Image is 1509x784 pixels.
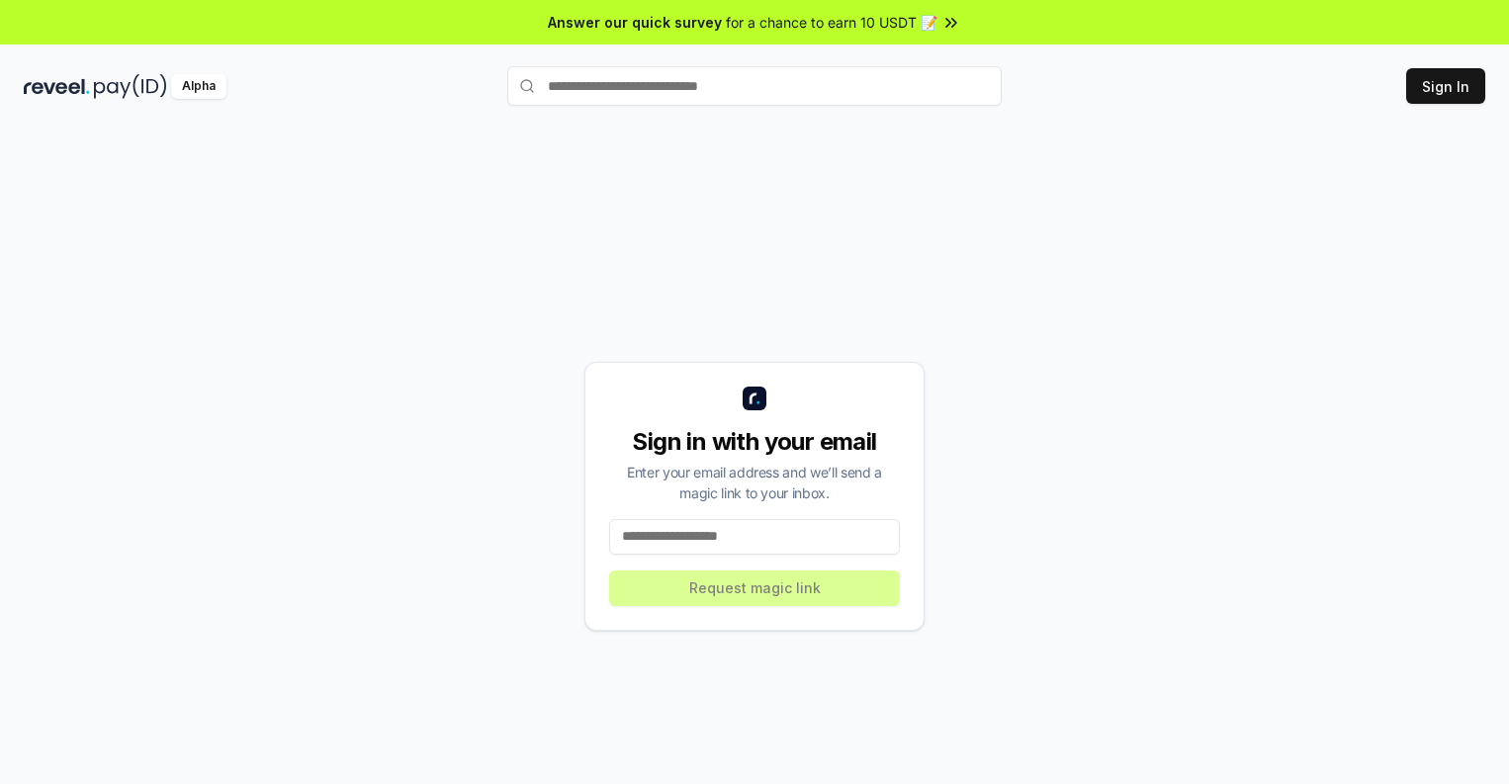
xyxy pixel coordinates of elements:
[548,12,722,33] span: Answer our quick survey
[609,462,900,503] div: Enter your email address and we’ll send a magic link to your inbox.
[743,387,766,410] img: logo_small
[94,74,167,99] img: pay_id
[726,12,937,33] span: for a chance to earn 10 USDT 📝
[609,426,900,458] div: Sign in with your email
[24,74,90,99] img: reveel_dark
[1406,68,1485,104] button: Sign In
[171,74,226,99] div: Alpha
